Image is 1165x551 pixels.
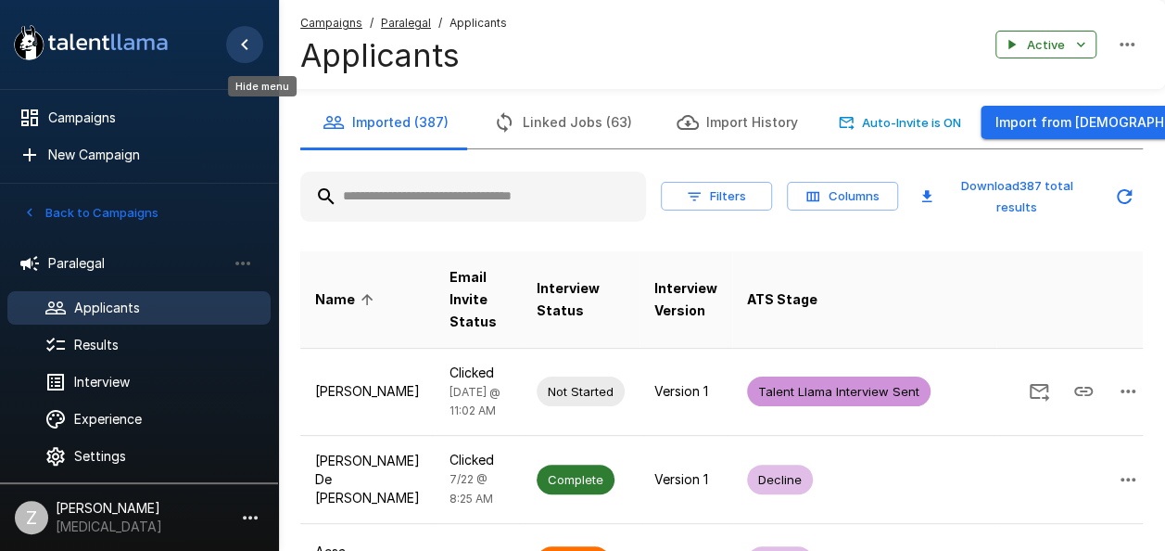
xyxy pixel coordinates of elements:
[537,277,625,322] span: Interview Status
[787,182,898,211] button: Columns
[450,385,500,418] span: [DATE] @ 11:02 AM
[315,288,379,311] span: Name
[381,16,431,30] u: Paralegal
[438,14,442,32] span: /
[654,96,820,148] button: Import History
[537,383,625,401] span: Not Started
[654,277,717,322] span: Interview Version
[300,16,362,30] u: Campaigns
[747,383,931,401] span: Talent Llama Interview Sent
[300,36,507,75] h4: Applicants
[450,451,507,469] p: Clicked
[747,288,817,311] span: ATS Stage
[537,471,614,489] span: Complete
[1017,382,1061,398] span: Send Invitation
[471,96,654,148] button: Linked Jobs (63)
[1061,382,1106,398] span: Copy Interview Link
[450,364,507,382] p: Clicked
[1106,178,1143,215] button: Updated Today - 11:06 AM
[913,172,1098,222] button: Download387 total results
[654,382,717,401] p: Version 1
[315,452,420,507] p: [PERSON_NAME] De [PERSON_NAME]
[450,14,507,32] span: Applicants
[450,266,507,333] span: Email Invite Status
[661,182,772,211] button: Filters
[747,471,813,489] span: Decline
[300,96,471,148] button: Imported (387)
[315,382,420,401] p: [PERSON_NAME]
[450,472,493,506] span: 7/22 @ 8:25 AM
[228,76,297,96] div: Hide menu
[995,31,1096,59] button: Active
[835,109,966,137] button: Auto-Invite is ON
[370,14,374,32] span: /
[654,470,717,489] p: Version 1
